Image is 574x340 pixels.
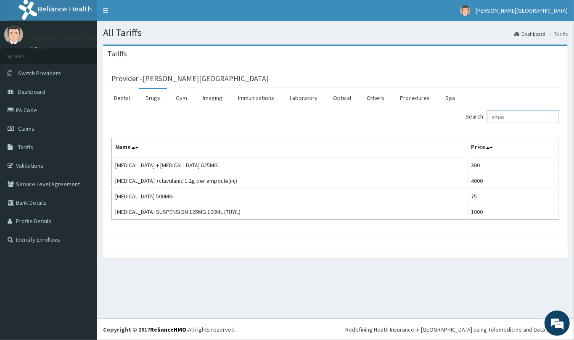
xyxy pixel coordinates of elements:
span: [PERSON_NAME][GEOGRAPHIC_DATA] [476,7,568,14]
img: User Image [4,25,23,44]
li: Tariffs [546,30,568,37]
h1: All Tariffs [103,27,568,38]
span: Tariffs [18,143,33,151]
textarea: Type your message and hit 'Enter' [4,229,160,259]
footer: All rights reserved. [97,319,574,340]
td: 1000 [468,204,559,220]
th: Name [112,138,468,158]
span: We're online! [49,106,116,191]
img: User Image [460,5,471,16]
a: RelianceHMO [150,326,186,333]
td: [MEDICAL_DATA] +clavulanic 1.2g per ampoule(inj) [112,173,468,189]
div: Chat with us now [44,47,141,58]
label: Search: [466,111,559,123]
a: Gym [169,89,194,107]
a: Optical [326,89,358,107]
span: Switch Providers [18,69,61,77]
div: Minimize live chat window [138,4,158,24]
td: 300 [468,157,559,173]
a: Procedures [393,89,436,107]
a: Dashboard [514,30,545,37]
div: Redefining Heath Insurance in [GEOGRAPHIC_DATA] using Telemedicine and Data Science! [345,325,568,334]
p: [PERSON_NAME][GEOGRAPHIC_DATA] [29,34,154,42]
td: 75 [468,189,559,204]
td: [MEDICAL_DATA] 500MG [112,189,468,204]
a: Immunizations [231,89,281,107]
strong: Copyright © 2017 . [103,326,188,333]
a: Dental [107,89,137,107]
td: [MEDICAL_DATA] + [MEDICAL_DATA] 625MG [112,157,468,173]
td: [MEDICAL_DATA] SUSPENSION 125MG 100ML (TUYIL) [112,204,468,220]
input: Search: [487,111,559,123]
a: Laboratory [283,89,324,107]
a: Online [29,46,50,52]
td: 4000 [468,173,559,189]
h3: Provider - [PERSON_NAME][GEOGRAPHIC_DATA] [111,75,269,82]
th: Price [468,138,559,158]
a: Imaging [196,89,229,107]
img: d_794563401_company_1708531726252_794563401 [16,42,34,63]
span: Claims [18,125,34,132]
h3: Tariffs [107,50,127,58]
a: Spa [439,89,462,107]
a: Others [360,89,391,107]
span: Dashboard [18,88,45,95]
a: Drugs [139,89,167,107]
